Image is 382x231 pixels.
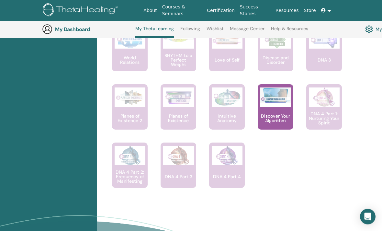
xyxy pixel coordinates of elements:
[212,146,242,166] img: DNA 4 Part 4
[112,114,148,123] p: Planes of Existence 2
[163,146,194,166] img: DNA 4 Part 3
[112,85,148,143] a: Planes of Existence 2 Planes of Existence 2
[161,143,196,201] a: DNA 4 Part 3 DNA 4 Part 3
[315,58,333,63] p: DNA 3
[42,24,52,34] img: generic-user-icon.jpg
[115,29,145,49] img: World Relations
[161,114,196,123] p: Planes of Existence
[210,175,243,179] p: DNA 4 Part 4
[273,5,301,17] a: Resources
[163,88,194,107] img: Planes of Existence
[306,112,342,125] p: DNA 4 Part 1: Nurturing Your Spirit
[260,88,291,104] img: Discover Your Algorithm
[258,114,293,123] p: Discover Your Algorithm
[161,53,196,67] p: RHYTHM to a Perfect Weight
[306,85,342,143] a: DNA 4 Part 1: Nurturing Your Spirit DNA 4 Part 1: Nurturing Your Spirit
[112,170,148,184] p: DNA 4 Part 2: Frequency of Manifesting
[135,26,174,38] a: My ThetaLearning
[141,5,159,17] a: About
[162,175,195,179] p: DNA 4 Part 3
[43,3,120,18] img: logo.png
[180,26,200,36] a: Following
[209,85,245,143] a: Intuitive Anatomy Intuitive Anatomy
[237,1,273,20] a: Success Stories
[160,1,205,20] a: Courses & Seminars
[204,5,237,17] a: Certification
[115,88,145,107] img: Planes of Existence 2
[112,26,148,85] a: World Relations World Relations
[212,88,242,107] img: Intuitive Anatomy
[230,26,264,36] a: Message Center
[55,26,120,32] h3: My Dashboard
[209,26,245,85] a: Love of Self Love of Self
[212,58,242,63] p: Love of Self
[115,146,145,166] img: DNA 4 Part 2: Frequency of Manifesting
[207,26,224,36] a: Wishlist
[112,143,148,201] a: DNA 4 Part 2: Frequency of Manifesting DNA 4 Part 2: Frequency of Manifesting
[360,209,376,225] div: Open Intercom Messenger
[365,24,373,35] img: cog.svg
[209,114,245,123] p: Intuitive Anatomy
[306,26,342,85] a: DNA 3 DNA 3
[161,85,196,143] a: Planes of Existence Planes of Existence
[112,56,148,65] p: World Relations
[258,56,293,65] p: Disease and Disorder
[161,26,196,85] a: RHYTHM to a Perfect Weight RHYTHM to a Perfect Weight
[260,29,291,49] img: Disease and Disorder
[258,26,293,85] a: Disease and Disorder Disease and Disorder
[309,88,340,107] img: DNA 4 Part 1: Nurturing Your Spirit
[271,26,308,36] a: Help & Resources
[209,143,245,201] a: DNA 4 Part 4 DNA 4 Part 4
[301,5,319,17] a: Store
[309,29,340,49] img: DNA 3
[258,85,293,143] a: Discover Your Algorithm Discover Your Algorithm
